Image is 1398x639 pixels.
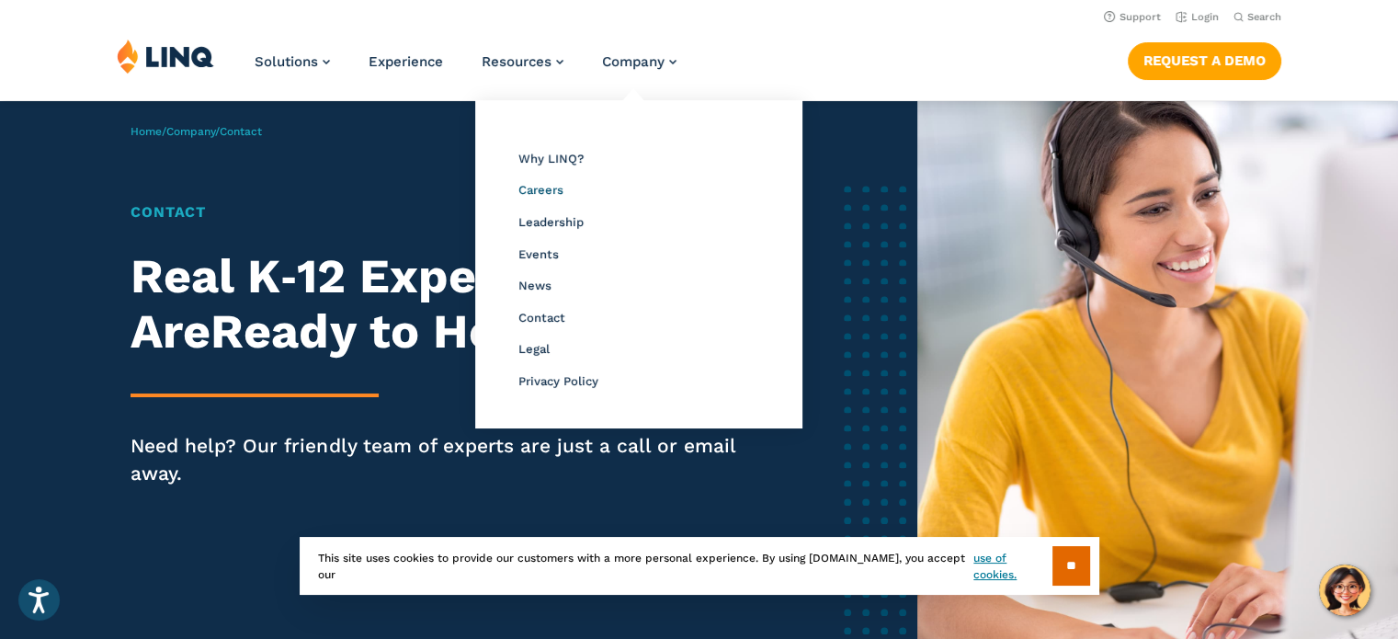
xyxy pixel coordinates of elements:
span: Search [1247,11,1281,23]
span: Resources [482,53,551,70]
img: LINQ | K‑12 Software [117,39,214,74]
div: This site uses cookies to provide our customers with a more personal experience. By using [DOMAIN... [300,537,1099,595]
a: Resources [482,53,563,70]
p: Need help? Our friendly team of experts are just a call or email away. [131,432,750,487]
span: / / [131,125,262,138]
a: Request a Demo [1128,42,1281,79]
span: Contact [220,125,262,138]
a: Leadership [518,215,584,229]
nav: Primary Navigation [255,39,676,99]
a: Legal [518,342,550,356]
a: Experience [369,53,443,70]
a: Events [518,247,559,261]
h1: Contact [131,201,750,223]
a: use of cookies. [973,550,1051,583]
a: Login [1176,11,1219,23]
button: Hello, have a question? Let’s chat. [1319,565,1370,616]
a: Support [1104,11,1161,23]
a: Home [131,125,162,138]
a: News [518,279,551,292]
a: Company [602,53,676,70]
span: Company [602,53,665,70]
nav: Button Navigation [1128,39,1281,79]
a: Company [166,125,215,138]
button: Open Search Bar [1233,10,1281,24]
a: Why LINQ? [518,152,584,165]
h2: Real K‑12 Experts Are [131,249,750,359]
a: Privacy Policy [518,374,598,388]
a: Solutions [255,53,330,70]
a: Contact [518,311,565,325]
strong: Ready to Help! [210,303,556,359]
a: Careers [518,183,563,197]
span: Solutions [255,53,318,70]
